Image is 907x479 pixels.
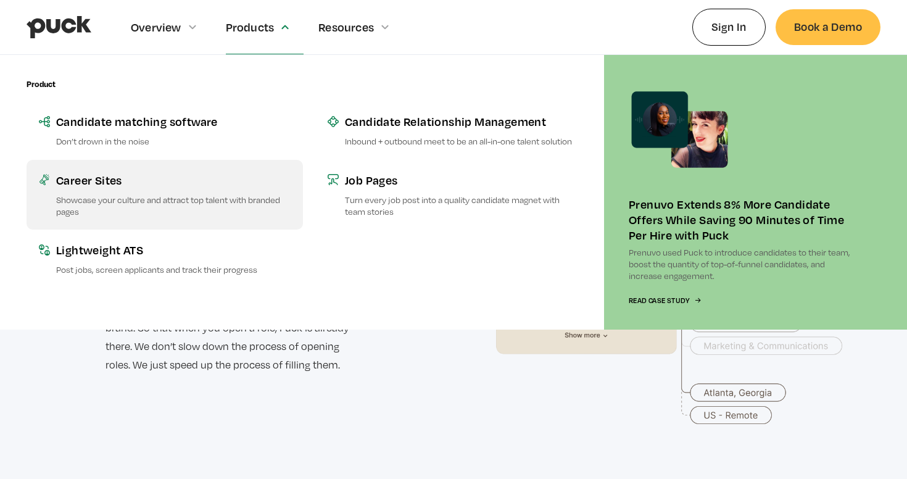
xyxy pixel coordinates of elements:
p: Inbound + outbound meet to be an all-in-one talent solution [345,135,579,147]
div: Candidate matching software [56,114,291,129]
a: Book a Demo [776,9,880,44]
a: Job PagesTurn every job post into a quality candidate magnet with team stories [315,160,592,230]
a: Career SitesShowcase your culture and attract top talent with branded pages [27,160,303,230]
p: Turn every job post into a quality candidate magnet with team stories [345,194,579,217]
p: Showcase your culture and attract top talent with branded pages [56,194,291,217]
div: Resources [318,20,374,34]
a: Sign In [692,9,766,45]
p: Don’t drown in the noise [56,135,291,147]
div: Candidate Relationship Management [345,114,579,129]
div: Job Pages [345,172,579,188]
div: Prenuvo Extends 8% More Candidate Offers While Saving 90 Minutes of Time Per Hire with Puck [629,196,856,243]
div: Career Sites [56,172,291,188]
a: Candidate matching softwareDon’t drown in the noise [27,101,303,159]
div: Read Case Study [629,297,689,305]
div: Product [27,80,56,89]
div: Lightweight ATS [56,242,291,257]
p: Post jobs, screen applicants and track their progress [56,264,291,275]
div: Overview [131,20,181,34]
a: Prenuvo Extends 8% More Candidate Offers While Saving 90 Minutes of Time Per Hire with PuckPrenuv... [604,55,880,330]
a: Lightweight ATSPost jobs, screen applicants and track their progress [27,230,303,288]
div: Products [226,20,275,34]
p: Prenuvo used Puck to introduce candidates to their team, boost the quantity of top-of-funnel cand... [629,246,856,282]
a: Candidate Relationship ManagementInbound + outbound meet to be an all-in-one talent solution [315,101,592,159]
